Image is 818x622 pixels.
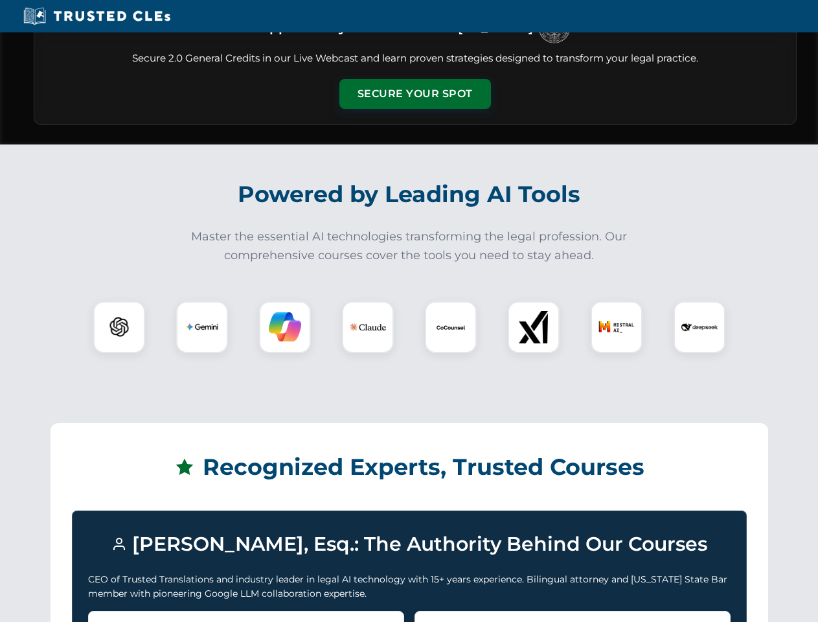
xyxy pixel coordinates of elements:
[339,79,491,109] button: Secure Your Spot
[435,311,467,343] img: CoCounsel Logo
[50,51,780,66] p: Secure 2.0 General Credits in our Live Webcast and learn proven strategies designed to transform ...
[591,301,642,353] div: Mistral AI
[88,527,731,562] h3: [PERSON_NAME], Esq.: The Authority Behind Our Courses
[598,309,635,345] img: Mistral AI Logo
[508,301,560,353] div: xAI
[259,301,311,353] div: Copilot
[176,301,228,353] div: Gemini
[93,301,145,353] div: ChatGPT
[72,444,747,490] h2: Recognized Experts, Trusted Courses
[350,309,386,345] img: Claude Logo
[88,572,731,601] p: CEO of Trusted Translations and industry leader in legal AI technology with 15+ years experience....
[100,308,138,346] img: ChatGPT Logo
[19,6,174,26] img: Trusted CLEs
[342,301,394,353] div: Claude
[183,227,636,265] p: Master the essential AI technologies transforming the legal profession. Our comprehensive courses...
[674,301,725,353] div: DeepSeek
[186,311,218,343] img: Gemini Logo
[425,301,477,353] div: CoCounsel
[51,172,768,217] h2: Powered by Leading AI Tools
[681,309,718,345] img: DeepSeek Logo
[517,311,550,343] img: xAI Logo
[269,311,301,343] img: Copilot Logo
